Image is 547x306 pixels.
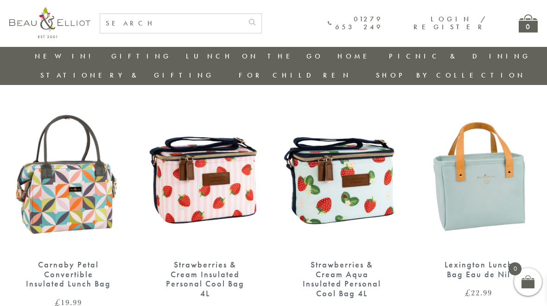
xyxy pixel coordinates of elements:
[420,98,538,251] img: Lexington lunch bag eau de nil
[100,14,243,33] input: SEARCH
[436,260,522,279] div: Lexington Lunch Bag Eau de Nil
[186,52,323,61] a: Lunch On The Go
[9,7,90,38] img: logo
[465,287,492,298] bdi: 22.99
[25,260,111,289] div: Carnaby Petal Convertible Insulated Lunch Bag
[162,260,248,299] div: Strawberries & Cream Insulated Personal Cool Bag 4L
[465,287,471,298] span: £
[328,15,383,32] a: 01279 653 249
[389,52,531,61] a: Picnic & Dining
[519,14,538,33] a: 0
[299,260,385,299] div: Strawberries & Cream Aqua Insulated Personal Cool Bag 4L
[146,98,264,251] img: Strawberries & Cream Insulated Personal Cool Bag 4L
[509,262,522,275] span: 0
[337,52,375,61] a: Home
[40,71,214,80] a: Stationery & Gifting
[413,14,486,32] a: Login / Register
[239,71,351,80] a: For Children
[420,98,538,297] a: Lexington lunch bag eau de nil Lexington Lunch Bag Eau de Nil £22.99
[111,52,172,61] a: Gifting
[35,52,97,61] a: New in!
[283,98,401,251] img: Strawberries & Cream Aqua Insulated Personal Cool Bag 4L
[376,71,526,80] a: Shop by collection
